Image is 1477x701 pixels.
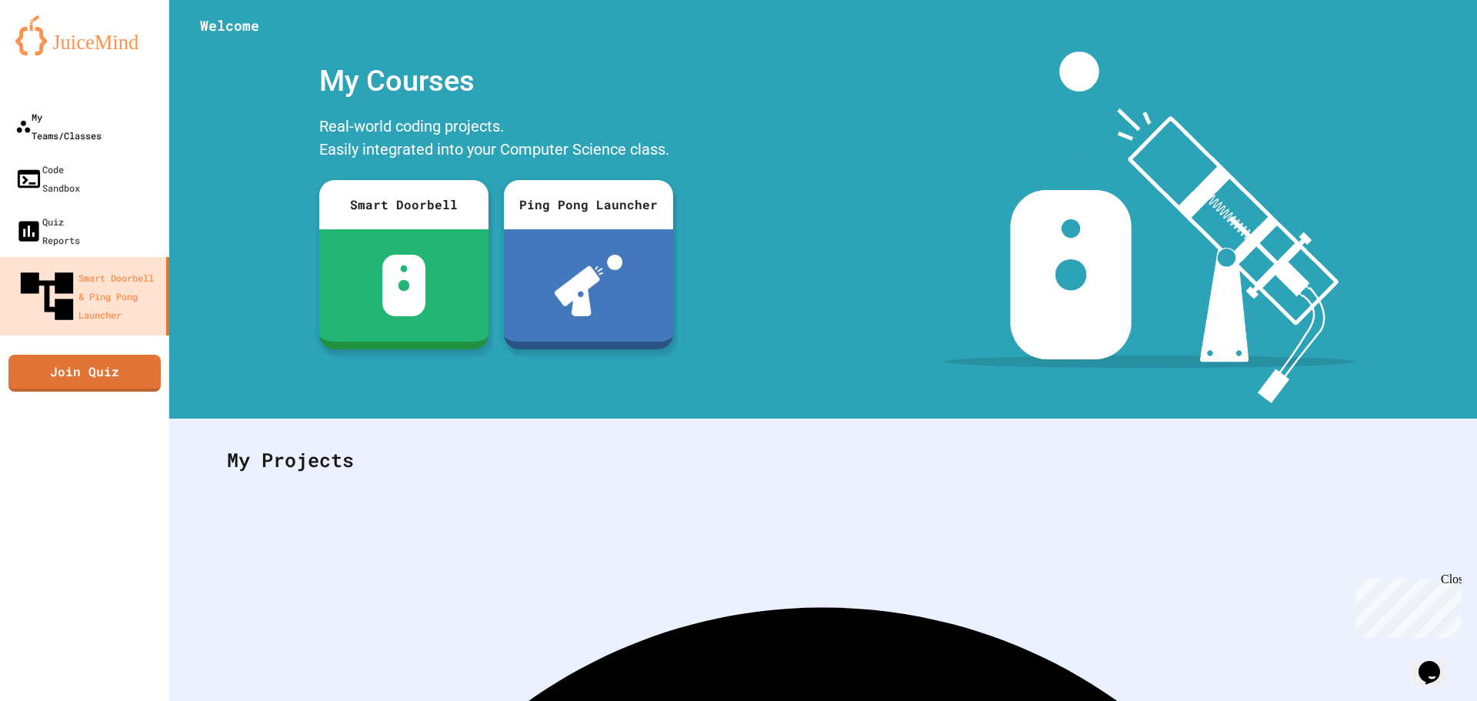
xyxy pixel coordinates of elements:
[15,108,102,145] div: My Teams/Classes
[382,255,426,316] img: sdb-white.svg
[6,6,106,98] div: Chat with us now!Close
[212,430,1435,490] div: My Projects
[555,255,623,316] img: ppl-with-ball.png
[944,52,1356,403] img: banner-image-my-projects.png
[15,15,154,55] img: logo-orange.svg
[1412,639,1462,686] iframe: chat widget
[504,180,673,229] div: Ping Pong Launcher
[312,52,681,111] div: My Courses
[1349,572,1462,638] iframe: chat widget
[15,160,80,197] div: Code Sandbox
[15,212,80,249] div: Quiz Reports
[15,265,160,328] div: Smart Doorbell & Ping Pong Launcher
[319,180,488,229] div: Smart Doorbell
[312,111,681,169] div: Real-world coding projects. Easily integrated into your Computer Science class.
[8,355,161,392] a: Join Quiz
